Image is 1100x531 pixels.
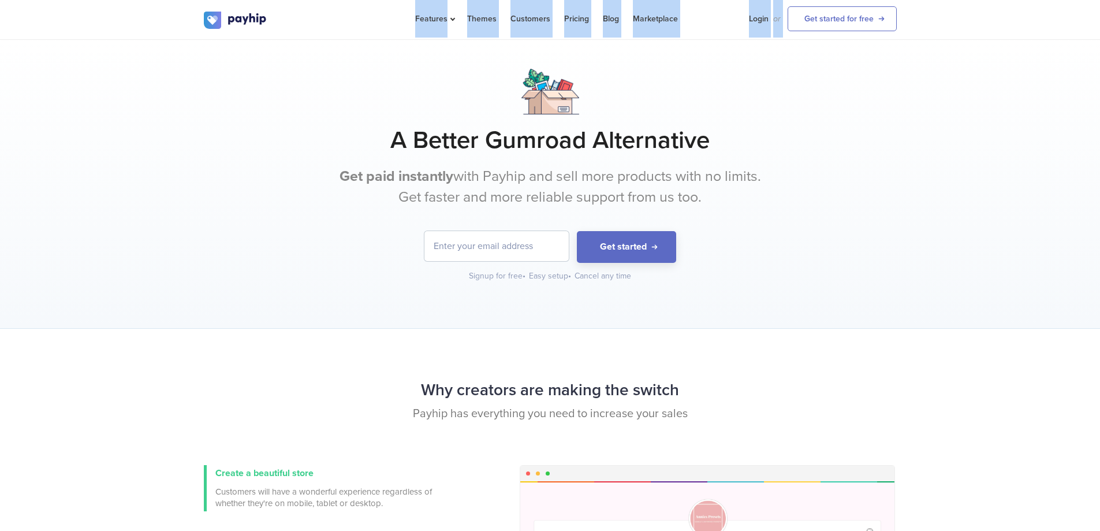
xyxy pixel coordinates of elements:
[215,486,435,509] span: Customers will have a wonderful experience regardless of whether they're on mobile, tablet or des...
[521,69,579,114] img: box.png
[340,168,453,185] b: Get paid instantly
[575,270,631,282] div: Cancel any time
[334,166,767,207] p: with Payhip and sell more products with no limits. Get faster and more reliable support from us too.
[415,14,453,24] span: Features
[529,270,572,282] div: Easy setup
[424,231,569,261] input: Enter your email address
[469,270,527,282] div: Signup for free
[523,271,525,281] span: •
[568,271,571,281] span: •
[204,406,897,422] p: Payhip has everything you need to increase your sales
[204,12,267,29] img: logo.svg
[204,375,897,406] h2: Why creators are making the switch
[788,6,897,31] a: Get started for free
[215,467,314,479] span: Create a beautiful store
[204,465,435,511] a: Create a beautiful store Customers will have a wonderful experience regardless of whether they're...
[577,231,676,263] button: Get started
[204,126,897,155] h1: A Better Gumroad Alternative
